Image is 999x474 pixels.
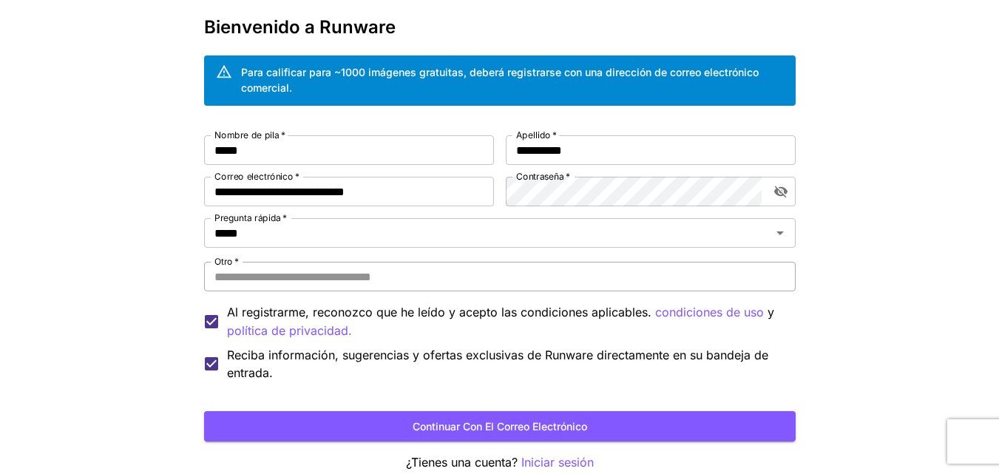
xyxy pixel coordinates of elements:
font: Al registrarme, reconozco que he leído y acepto las condiciones aplicables. [227,305,651,319]
font: Apellido [516,129,551,140]
font: Correo electrónico [214,171,294,182]
font: Reciba información, sugerencias y ofertas exclusivas de Runware directamente en su bandeja de ent... [227,348,768,380]
font: y [768,305,774,319]
font: Iniciar sesión [521,455,594,470]
button: alternar visibilidad de contraseña [768,178,794,205]
button: Continuar con el correo electrónico [204,411,796,441]
font: Pregunta rápida [214,212,281,223]
button: Abierto [770,223,790,243]
font: Otro [214,256,233,267]
font: Para calificar para ~1000 imágenes gratuitas, deberá registrarse con una dirección de correo elec... [241,66,759,94]
button: Al registrarme, reconozco que he leído y acepto las condiciones aplicables. condiciones de uso y [227,322,352,340]
font: política de privacidad. [227,323,352,338]
font: Nombre de pila [214,129,280,140]
font: ¿Tienes una cuenta? [406,455,518,470]
button: Iniciar sesión [521,453,594,472]
font: Contraseña [516,171,564,182]
font: condiciones de uso [655,305,764,319]
button: Al registrarme, reconozco que he leído y acepto las condiciones aplicables. y política de privaci... [655,303,764,322]
font: Bienvenido a Runware [204,16,396,38]
font: Continuar con el correo electrónico [413,420,587,433]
